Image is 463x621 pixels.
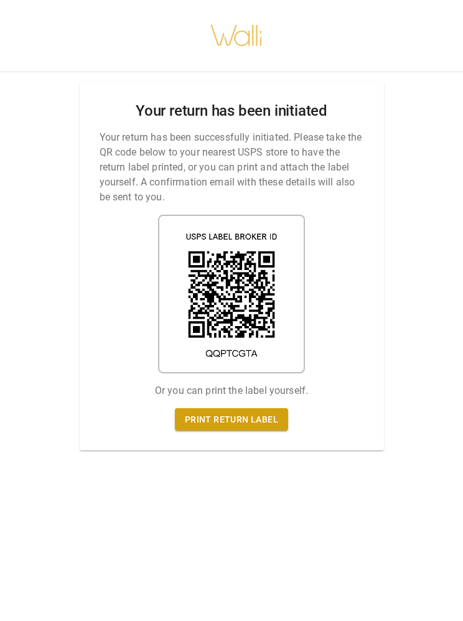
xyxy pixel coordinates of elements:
[158,215,305,374] img: shipping label qr code
[136,103,327,121] h2: Your return has been initiated
[175,409,288,432] a: Print return label
[100,131,364,205] p: Your return has been successfully initiated. Please take the QR code below to your nearest USPS s...
[155,384,308,399] p: Or you can print the label yourself.
[210,9,263,63] img: walli-inc.myshopify.com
